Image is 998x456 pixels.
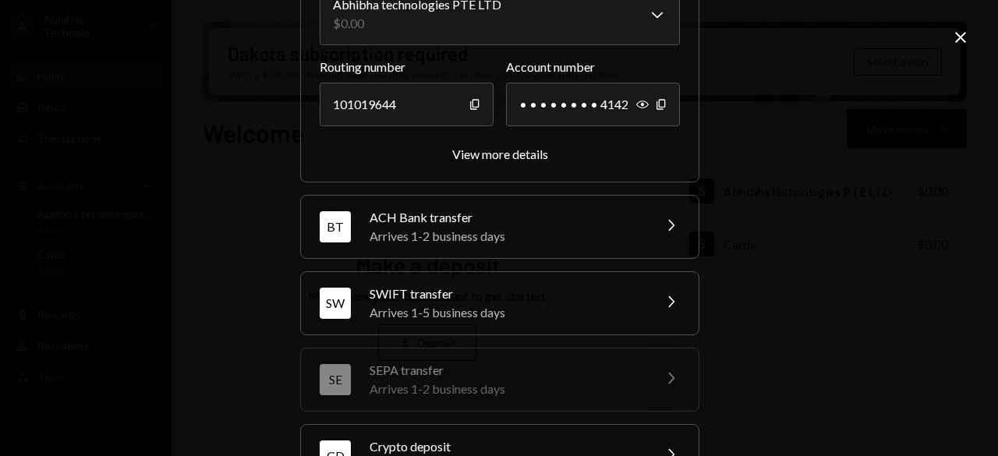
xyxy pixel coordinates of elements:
[320,58,494,76] label: Routing number
[320,83,494,126] div: 101019644
[301,272,699,334] button: SWSWIFT transferArrives 1-5 business days
[452,147,548,163] button: View more details
[320,364,351,395] div: SE
[452,147,548,161] div: View more details
[301,196,699,258] button: BTACH Bank transferArrives 1-2 business days
[370,361,642,380] div: SEPA transfer
[320,211,351,242] div: BT
[370,380,642,398] div: Arrives 1-2 business days
[506,83,680,126] div: • • • • • • • • 4142
[370,437,642,456] div: Crypto deposit
[370,285,642,303] div: SWIFT transfer
[370,303,642,322] div: Arrives 1-5 business days
[320,288,351,319] div: SW
[370,208,642,227] div: ACH Bank transfer
[506,58,680,76] label: Account number
[301,348,699,411] button: SESEPA transferArrives 1-2 business days
[370,227,642,246] div: Arrives 1-2 business days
